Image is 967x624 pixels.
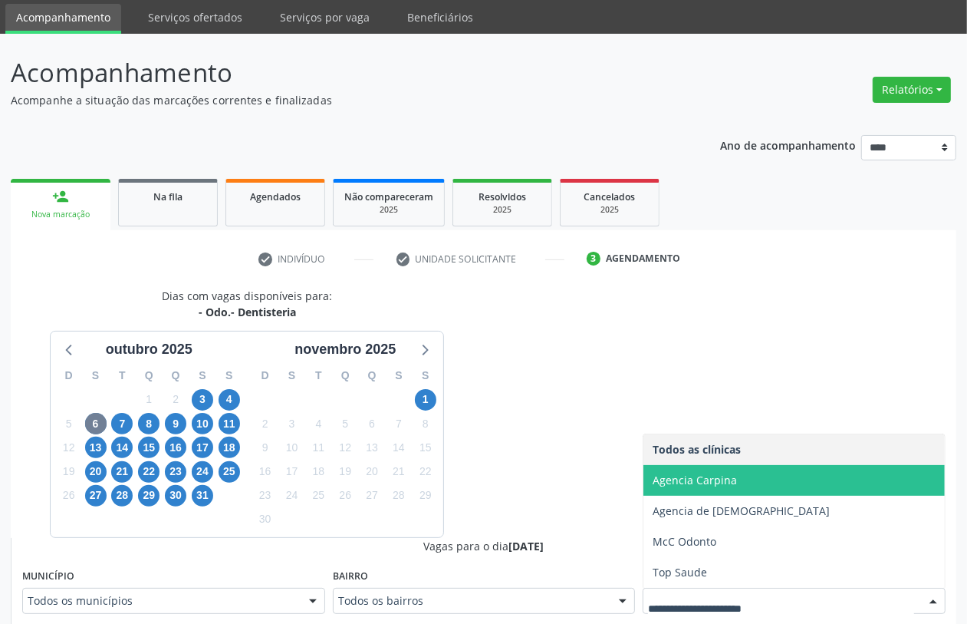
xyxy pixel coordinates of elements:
div: Q [332,364,359,388]
span: quarta-feira, 22 de outubro de 2025 [138,461,160,483]
div: D [252,364,278,388]
div: Q [136,364,163,388]
div: D [55,364,82,388]
span: quarta-feira, 8 de outubro de 2025 [138,413,160,434]
div: Q [163,364,189,388]
span: Não compareceram [344,190,433,203]
a: Acompanhamento [5,4,121,34]
label: Bairro [333,565,368,589]
span: segunda-feira, 20 de outubro de 2025 [85,461,107,483]
div: S [412,364,439,388]
span: sábado, 8 de novembro de 2025 [415,413,436,434]
span: terça-feira, 11 de novembro de 2025 [308,437,329,458]
span: domingo, 5 de outubro de 2025 [58,413,80,434]
span: domingo, 26 de outubro de 2025 [58,485,80,507]
div: S [278,364,305,388]
span: terça-feira, 21 de outubro de 2025 [111,461,133,483]
div: 2025 [344,204,433,216]
div: - Odo.- Dentisteria [162,304,332,320]
span: segunda-feira, 3 de novembro de 2025 [281,413,303,434]
span: quarta-feira, 26 de novembro de 2025 [334,485,356,507]
span: sexta-feira, 17 de outubro de 2025 [192,437,213,458]
span: domingo, 9 de novembro de 2025 [255,437,276,458]
span: quinta-feira, 20 de novembro de 2025 [361,461,383,483]
div: Q [359,364,386,388]
div: 2025 [571,204,648,216]
div: T [305,364,332,388]
span: quinta-feira, 27 de novembro de 2025 [361,485,383,507]
span: segunda-feira, 13 de outubro de 2025 [85,437,107,458]
span: sexta-feira, 10 de outubro de 2025 [192,413,213,434]
p: Ano de acompanhamento [720,135,856,154]
span: Todos os municípios [28,593,294,609]
span: domingo, 23 de novembro de 2025 [255,485,276,507]
label: Município [22,565,74,589]
span: Agencia Carpina [653,473,737,487]
span: sexta-feira, 28 de novembro de 2025 [388,485,409,507]
span: quinta-feira, 9 de outubro de 2025 [165,413,186,434]
span: sábado, 4 de outubro de 2025 [219,389,240,411]
span: quinta-feira, 2 de outubro de 2025 [165,389,186,411]
span: segunda-feira, 27 de outubro de 2025 [85,485,107,507]
span: sábado, 29 de novembro de 2025 [415,485,436,507]
span: McC Odonto [653,534,716,549]
div: S [82,364,109,388]
span: quinta-feira, 13 de novembro de 2025 [361,437,383,458]
div: S [386,364,413,388]
span: segunda-feira, 6 de outubro de 2025 [85,413,107,434]
p: Acompanhe a situação das marcações correntes e finalizadas [11,92,673,108]
span: Agencia de [DEMOGRAPHIC_DATA] [653,503,830,518]
span: Cancelados [584,190,636,203]
div: 3 [587,252,600,266]
span: quinta-feira, 30 de outubro de 2025 [165,485,186,507]
a: Beneficiários [396,4,484,31]
span: terça-feira, 25 de novembro de 2025 [308,485,329,507]
span: sábado, 15 de novembro de 2025 [415,437,436,458]
span: segunda-feira, 24 de novembro de 2025 [281,485,303,507]
div: Vagas para o dia [22,538,946,554]
span: quinta-feira, 16 de outubro de 2025 [165,437,186,458]
div: S [189,364,216,388]
span: domingo, 12 de outubro de 2025 [58,437,80,458]
div: S [215,364,242,388]
div: novembro 2025 [288,339,402,360]
span: terça-feira, 14 de outubro de 2025 [111,437,133,458]
div: T [109,364,136,388]
span: Todos os bairros [338,593,604,609]
span: Todos as clínicas [653,442,741,457]
span: terça-feira, 4 de novembro de 2025 [308,413,329,434]
span: sábado, 25 de outubro de 2025 [219,461,240,483]
span: sexta-feira, 21 de novembro de 2025 [388,461,409,483]
span: terça-feira, 18 de novembro de 2025 [308,461,329,483]
div: outubro 2025 [100,339,199,360]
div: 2025 [464,204,541,216]
a: Serviços ofertados [137,4,253,31]
span: quarta-feira, 1 de outubro de 2025 [138,389,160,411]
span: sexta-feira, 14 de novembro de 2025 [388,437,409,458]
span: sexta-feira, 3 de outubro de 2025 [192,389,213,411]
span: Top Saude [653,565,707,579]
span: domingo, 16 de novembro de 2025 [255,461,276,483]
button: Relatórios [873,77,951,103]
span: sábado, 22 de novembro de 2025 [415,461,436,483]
span: terça-feira, 7 de outubro de 2025 [111,413,133,434]
p: Acompanhamento [11,54,673,92]
div: Agendamento [606,252,680,266]
span: quarta-feira, 12 de novembro de 2025 [334,437,356,458]
span: domingo, 2 de novembro de 2025 [255,413,276,434]
a: Serviços por vaga [269,4,380,31]
span: quinta-feira, 23 de outubro de 2025 [165,461,186,483]
div: Nova marcação [21,209,100,220]
span: quarta-feira, 5 de novembro de 2025 [334,413,356,434]
span: sexta-feira, 31 de outubro de 2025 [192,485,213,507]
span: segunda-feira, 10 de novembro de 2025 [281,437,303,458]
span: domingo, 19 de outubro de 2025 [58,461,80,483]
div: person_add [52,188,69,205]
span: segunda-feira, 17 de novembro de 2025 [281,461,303,483]
span: sexta-feira, 7 de novembro de 2025 [388,413,409,434]
span: quarta-feira, 19 de novembro de 2025 [334,461,356,483]
span: [DATE] [509,539,544,553]
span: quarta-feira, 29 de outubro de 2025 [138,485,160,507]
span: sábado, 18 de outubro de 2025 [219,437,240,458]
span: Na fila [153,190,183,203]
